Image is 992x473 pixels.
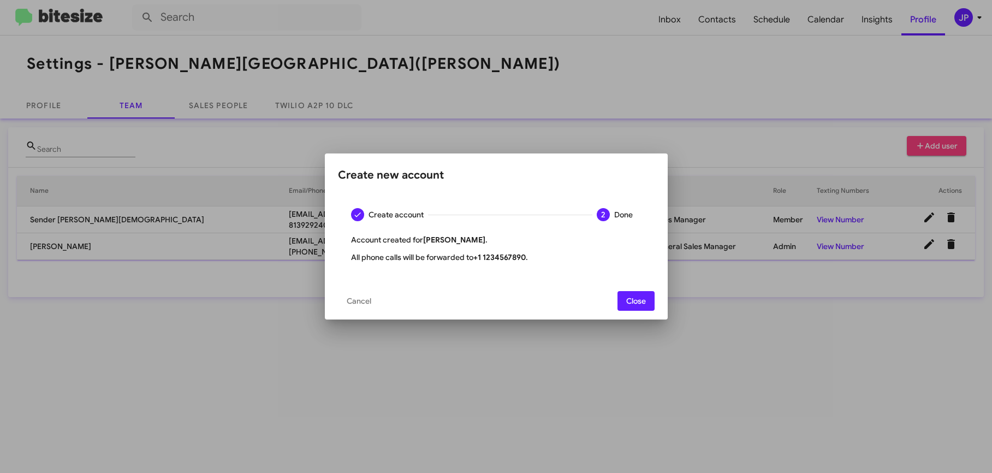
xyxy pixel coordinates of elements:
button: Close [617,291,655,311]
p: Account created for . [351,234,641,245]
b: +1 1234567890 [473,252,526,262]
div: Create new account [338,167,655,184]
span: Close [626,291,646,311]
span: Cancel [347,291,371,311]
button: Cancel [338,291,380,311]
p: All phone calls will be forwarded to . [351,252,641,263]
b: [PERSON_NAME] [423,235,485,245]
